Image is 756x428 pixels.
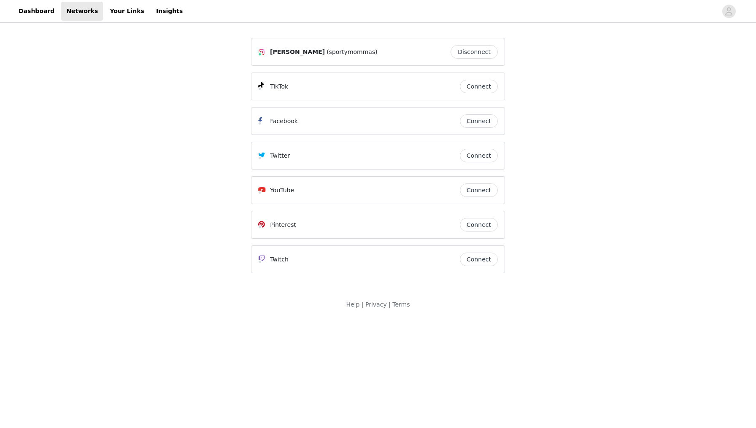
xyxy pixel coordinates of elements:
button: Connect [460,149,498,162]
p: Twitter [270,151,290,160]
button: Connect [460,114,498,128]
button: Disconnect [451,45,498,59]
p: Facebook [270,117,298,126]
a: Help [346,301,359,308]
a: Your Links [105,2,149,21]
button: Connect [460,183,498,197]
button: Connect [460,80,498,93]
p: YouTube [270,186,294,195]
p: TikTok [270,82,288,91]
a: Insights [151,2,188,21]
img: Instagram Icon [258,49,265,56]
a: Privacy [365,301,387,308]
span: (sportymommas) [327,48,378,57]
div: avatar [725,5,733,18]
a: Terms [392,301,410,308]
a: Dashboard [13,2,59,21]
button: Connect [460,218,498,231]
button: Connect [460,253,498,266]
span: | [389,301,391,308]
span: | [362,301,364,308]
p: Twitch [270,255,289,264]
span: [PERSON_NAME] [270,48,325,57]
a: Networks [61,2,103,21]
p: Pinterest [270,221,296,229]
